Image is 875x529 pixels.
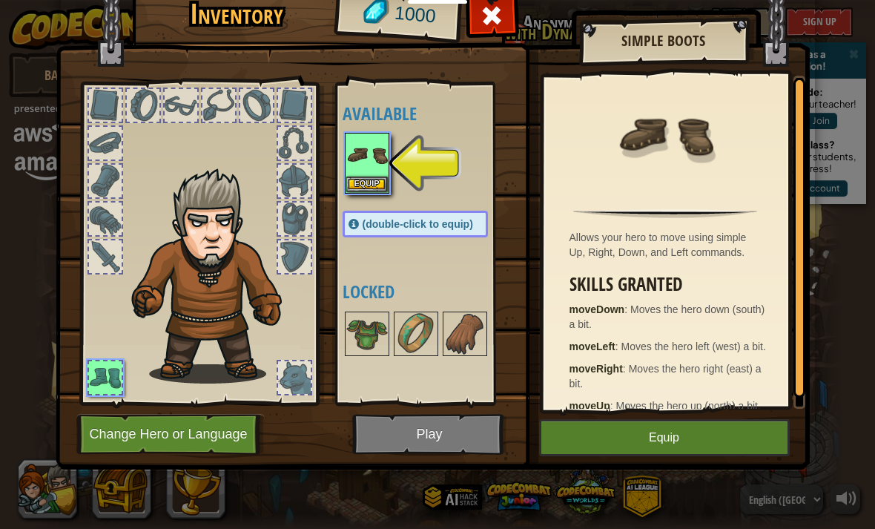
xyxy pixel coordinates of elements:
strong: moveLeft [569,341,615,352]
button: Equip [539,419,790,456]
h2: Simple Boots [594,33,733,49]
div: Allows your hero to move using simple Up, Right, Down, and Left commands. [569,230,769,260]
img: portrait.png [617,87,713,183]
span: Moves the hero right (east) a bit. [569,363,762,390]
h3: Skills Granted [569,275,769,295]
strong: moveDown [569,303,625,315]
h4: Locked [343,282,518,301]
span: : [624,303,630,315]
button: Equip [346,177,388,192]
h4: Available [343,104,518,123]
span: : [623,363,629,375]
img: portrait.png [395,313,437,355]
span: (double-click to equip) [363,218,473,230]
span: : [610,400,616,412]
span: Moves the hero up (north) a bit. [616,400,761,412]
span: Moves the hero down (south) a bit. [569,303,765,330]
span: Moves the hero left (west) a bit. [621,341,766,352]
img: hr.png [573,209,756,218]
img: portrait.png [346,134,388,176]
button: Change Hero or Language [76,414,265,455]
img: hair_m2.png [125,168,306,384]
img: portrait.png [444,313,486,355]
strong: moveUp [569,400,610,412]
img: portrait.png [346,313,388,355]
strong: moveRight [569,363,623,375]
span: : [615,341,621,352]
